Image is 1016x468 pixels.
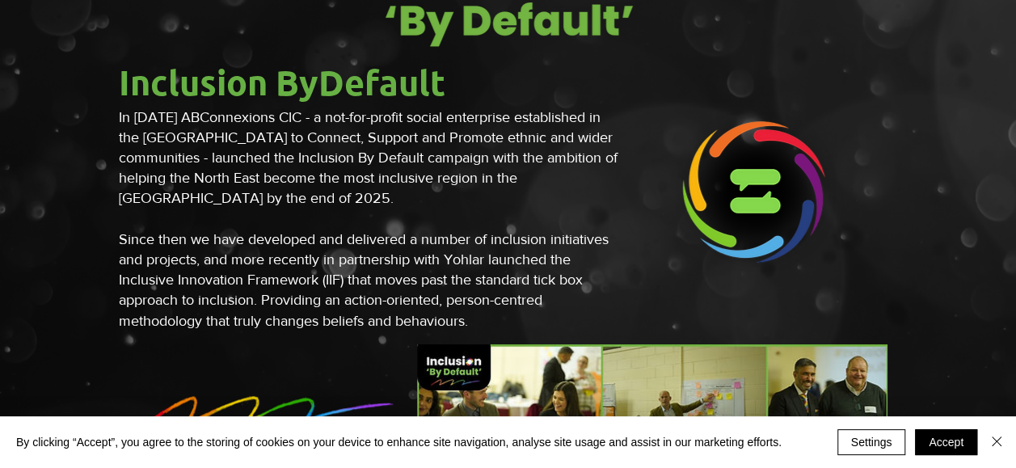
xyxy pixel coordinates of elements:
span: By clicking “Accept”, you agree to the storing of cookies on your device to enhance site navigati... [16,435,782,449]
button: Accept [915,429,977,455]
span: In [DATE] ABConnexions CIC - a not-for-profit social enterprise established in the [GEOGRAPHIC_DA... [119,109,618,207]
button: Close [987,429,1006,455]
img: Close [987,432,1006,451]
span: Default [318,60,445,104]
span: Since then we have developed and delivered a number of inclusion initiatives and projects, and mo... [119,231,609,329]
button: Settings [837,429,906,455]
span: Inclusion By [119,60,318,104]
